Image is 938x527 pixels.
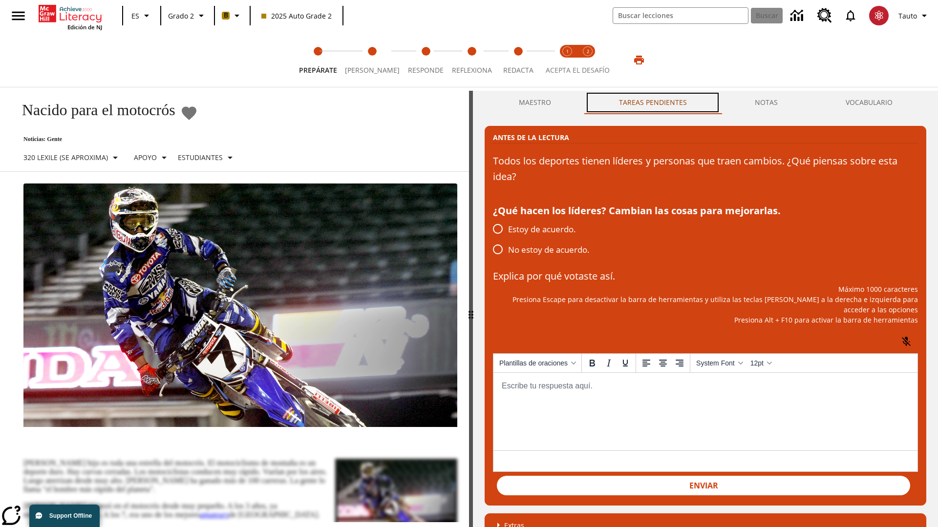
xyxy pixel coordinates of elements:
iframe: Rich Text Area. Press ALT-0 for help. [493,373,917,450]
button: Align right [671,355,688,371]
text: 2 [587,48,589,55]
button: Maestro [485,91,585,114]
span: B [224,9,228,21]
button: Support Offline [29,505,100,527]
div: Pulsa la tecla de intro o la barra espaciadora y luego presiona las flechas de derecha e izquierd... [469,91,473,527]
p: Explica por qué votaste así. [493,268,918,284]
button: Tipo de apoyo, Apoyo [130,149,174,166]
span: ACEPTA EL DESAFÍO [546,65,610,75]
button: Grado: Grado 2, Elige un grado [164,7,211,24]
button: Italic [600,355,617,371]
button: Imprimir [623,51,655,69]
button: NOTAS [721,91,811,114]
span: Reflexiona [452,65,492,75]
span: Support Offline [49,512,92,519]
span: No estoy de acuerdo. [508,243,590,256]
h2: Antes de la lectura [493,132,569,143]
img: El corredor de motocrós James Stewart vuela por los aires en su motocicleta de montaña [23,183,457,427]
span: Edición de NJ [67,23,102,31]
span: 2025 Auto Grade 2 [261,11,332,21]
h1: Nacido para el motocrós [12,101,175,119]
button: Escoja un nuevo avatar [863,3,895,28]
button: Boost El color de la clase es anaranjado claro. Cambiar el color de la clase. [218,7,247,24]
button: Align center [655,355,671,371]
button: Bold [584,355,600,371]
span: Prepárate [299,65,337,75]
p: Presiona Alt + F10 para activar la barra de herramientas [493,315,918,325]
input: Buscar campo [613,8,748,23]
span: [PERSON_NAME] [345,65,400,75]
button: Fonts [692,355,746,371]
button: Responde step 3 of 5 [400,33,452,87]
div: Portada [39,3,102,31]
button: Haga clic para activar la función de reconocimiento de voz [895,330,918,353]
span: Grado 2 [168,11,194,21]
span: Redacta [503,65,533,75]
p: Noticias: Gente [12,136,240,143]
span: Estoy de acuerdo. [508,223,576,236]
span: System Font [696,359,735,367]
button: Seleccione Lexile, 320 Lexile (Se aproxima) [20,149,125,166]
button: TAREAS PENDIENTES [585,91,721,114]
div: activity [473,91,938,527]
button: Acepta el desafío contesta step 2 of 2 [574,33,602,87]
span: Plantillas de oraciones [499,359,568,367]
p: Máximo 1000 caracteres [493,284,918,294]
a: Centro de información [785,2,811,29]
span: Responde [408,65,444,75]
button: VOCABULARIO [811,91,926,114]
button: Lee step 2 of 5 [337,33,407,87]
span: 12pt [750,359,764,367]
button: Lenguaje: ES, Selecciona un idioma [126,7,157,24]
a: Centro de recursos, Se abrirá en una pestaña nueva. [811,2,838,29]
img: avatar image [869,6,889,25]
a: Notificaciones [838,3,863,28]
p: Todos los deportes tienen líderes y personas que traen cambios. ¿Qué piensas sobre esta idea? [493,153,918,184]
button: Acepta el desafío lee step 1 of 2 [553,33,581,87]
button: Abrir el menú lateral [4,1,33,30]
div: Instructional Panel Tabs [485,91,926,114]
button: Seleccionar estudiante [174,149,240,166]
div: ¿Qué hacen los líderes? Cambian las cosas para mejorarlas. [493,203,918,219]
p: 320 Lexile (Se aproxima) [23,152,108,162]
div: poll [493,219,597,260]
text: 1 [566,48,569,55]
p: Estudiantes [178,152,223,162]
button: Enviar [497,476,910,495]
button: Perfil/Configuración [895,7,934,24]
button: Font sizes [746,355,775,371]
button: Redacta step 5 of 5 [492,33,544,87]
p: Presiona Escape para desactivar la barra de herramientas y utiliza las teclas [PERSON_NAME] a la ... [493,294,918,315]
button: Underline [617,355,634,371]
button: Prepárate step 1 of 5 [291,33,345,87]
span: Tauto [898,11,917,21]
button: Plantillas de oraciones [495,355,579,371]
button: Reflexiona step 4 of 5 [444,33,500,87]
span: ES [131,11,139,21]
p: Apoyo [134,152,157,162]
button: Añadir a mis Favoritas - Nacido para el motocrós [180,104,198,122]
button: Align left [638,355,655,371]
